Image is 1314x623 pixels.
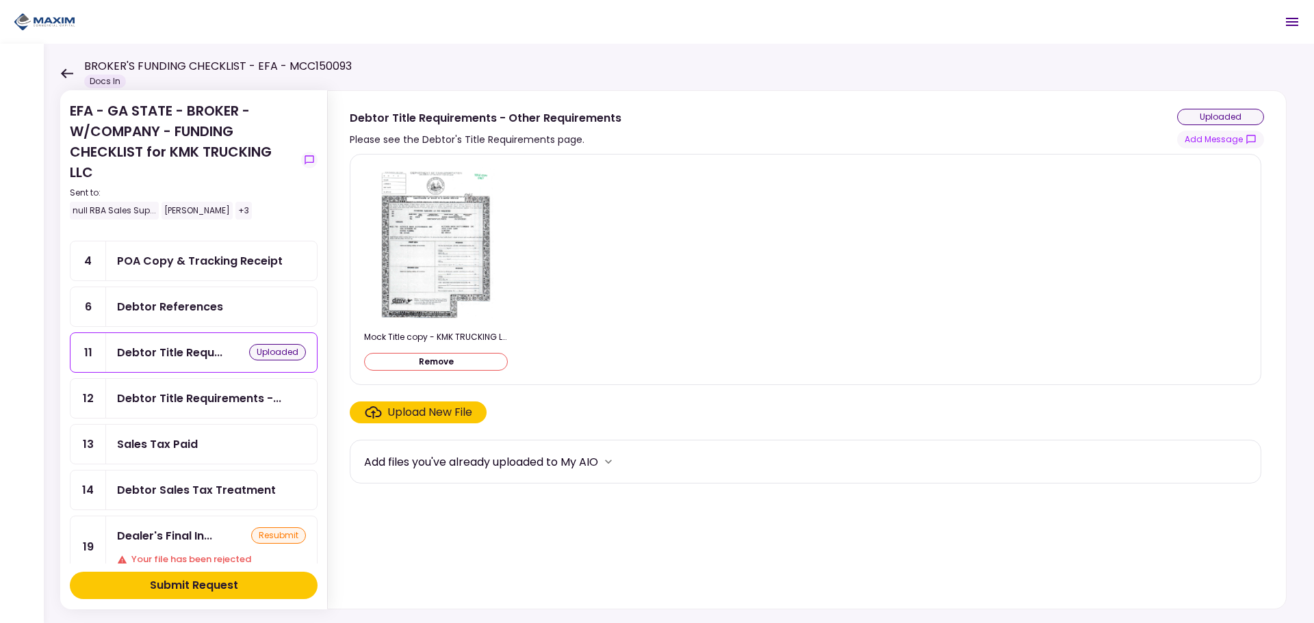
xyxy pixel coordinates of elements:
[70,333,106,372] div: 11
[117,390,281,407] div: Debtor Title Requirements - Proof of IRP or Exemption
[70,379,106,418] div: 12
[117,436,198,453] div: Sales Tax Paid
[70,470,318,510] a: 14Debtor Sales Tax Treatment
[70,572,318,599] button: Submit Request
[70,287,318,327] a: 6Debtor References
[387,404,472,421] div: Upload New File
[70,241,318,281] a: 4POA Copy & Tracking Receipt
[251,527,306,544] div: resubmit
[117,527,212,544] div: Dealer's Final Invoice
[70,378,318,419] a: 12Debtor Title Requirements - Proof of IRP or Exemption
[70,424,318,464] a: 13Sales Tax Paid
[117,344,222,361] div: Debtor Title Requirements - Other Requirements
[70,202,159,220] div: null RBA Sales Sup...
[1177,109,1264,125] div: uploaded
[150,577,238,594] div: Submit Request
[350,401,487,423] span: Click here to upload the required document
[70,101,296,220] div: EFA - GA STATE - BROKER - W/COMPANY - FUNDING CHECKLIST for KMK TRUCKING LLC
[84,75,126,88] div: Docs In
[327,90,1287,609] div: Debtor Title Requirements - Other RequirementsPlease see the Debtor's Title Requirements page.upl...
[364,331,508,343] div: Mock Title copy - KMK TRUCKING LLC.pdf
[1177,131,1264,148] button: show-messages
[350,109,621,127] div: Debtor Title Requirements - Other Requirements
[301,152,318,168] button: show-messages
[162,202,233,220] div: [PERSON_NAME]
[117,553,306,566] div: Your file has been rejected
[14,12,75,32] img: Partner icon
[117,481,276,499] div: Debtor Sales Tax Treatment
[70,332,318,373] a: 11Debtor Title Requirements - Other Requirementsuploaded
[117,298,223,315] div: Debtor References
[70,516,106,577] div: 19
[70,241,106,280] div: 4
[364,453,598,470] div: Add files you've already uploaded to My AIO
[84,58,352,75] h1: BROKER'S FUNDING CHECKLIST - EFA - MCC150093
[1276,5,1309,38] button: Open menu
[70,470,106,509] div: 14
[249,344,306,360] div: uploaded
[70,187,296,199] div: Sent to:
[598,451,619,472] button: more
[364,353,508,371] button: Remove
[117,252,283,269] div: POA Copy & Tracking Receipt
[70,516,318,578] a: 19Dealer's Final InvoiceresubmitYour file has been rejected
[70,425,106,464] div: 13
[350,131,621,148] div: Please see the Debtor's Title Requirements page.
[235,202,252,220] div: +3
[70,287,106,326] div: 6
